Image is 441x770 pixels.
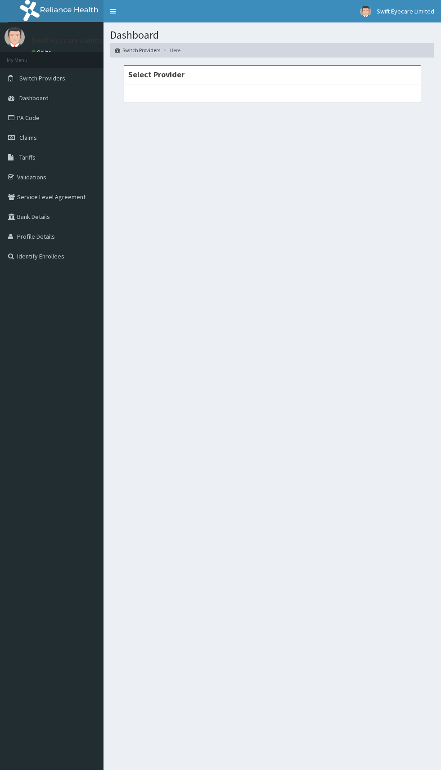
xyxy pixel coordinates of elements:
[31,49,53,55] a: Online
[4,27,25,47] img: User Image
[19,74,65,82] span: Switch Providers
[110,29,434,41] h1: Dashboard
[128,69,184,80] strong: Select Provider
[360,6,371,17] img: User Image
[19,94,49,102] span: Dashboard
[19,134,37,142] span: Claims
[115,46,160,54] a: Switch Providers
[19,153,36,161] span: Tariffs
[161,46,180,54] li: Here
[31,36,107,45] p: Swift Eyecare Limited
[377,7,434,15] span: Swift Eyecare Limited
